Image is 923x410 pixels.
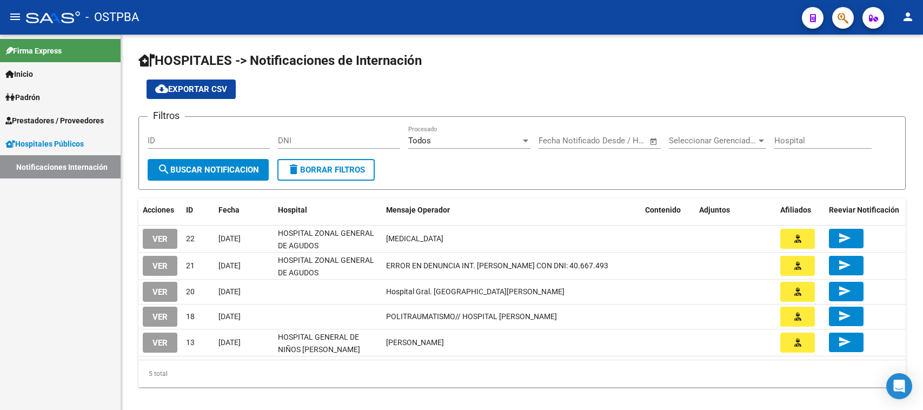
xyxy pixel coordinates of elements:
mat-icon: send [838,285,851,297]
datatable-header-cell: Reeviar Notificación [825,199,906,222]
span: POLITRAUMATISMO// HOSPITAL DR L MELENDEZ [386,312,557,321]
span: Todos [408,136,431,146]
span: ID [186,206,193,214]
span: Borrar Filtros [287,165,365,175]
span: Fecha [218,206,240,214]
span: Padrón [5,91,40,103]
span: Reeviar Notificación [829,206,899,214]
div: [DATE] [218,233,269,245]
button: Borrar Filtros [277,159,375,181]
h3: Filtros [148,108,185,123]
span: Contenido [645,206,681,214]
span: Firma Express [5,45,62,57]
div: [DATE] [218,336,269,349]
span: VER [152,234,168,244]
button: VER [143,282,177,302]
span: 13 [186,338,195,347]
mat-icon: delete [287,163,300,176]
button: VER [143,256,177,276]
span: 18 [186,312,195,321]
mat-icon: menu [9,10,22,23]
datatable-header-cell: Hospital [274,199,382,222]
span: HOSPITALES -> Notificaciones de Internación [138,53,422,68]
button: VER [143,307,177,327]
span: Mensaje Operador [386,206,450,214]
span: 20 [186,287,195,296]
div: [DATE] [218,310,269,323]
span: VER [152,287,168,297]
mat-icon: person [901,10,914,23]
div: 5 total [138,360,906,387]
datatable-header-cell: Acciones [138,199,182,222]
span: HOSPITAL ZONAL GENERAL DE AGUDOS [PERSON_NAME] [278,256,374,289]
input: Fecha fin [592,136,645,146]
span: Exportar CSV [155,84,227,94]
button: VER [143,333,177,353]
span: Buscar Notificacion [157,165,259,175]
datatable-header-cell: Adjuntos [695,199,776,222]
mat-icon: send [838,259,851,272]
span: Adjuntos [699,206,730,214]
datatable-header-cell: Fecha [214,199,274,222]
span: Inicio [5,68,33,80]
button: VER [143,229,177,249]
span: HOSPITAL GENERAL DE NIÑOS [PERSON_NAME] [278,333,360,354]
span: Acciones [143,206,174,214]
span: FERNANDO [386,338,444,347]
span: Afiliados [780,206,811,214]
button: Buscar Notificacion [148,159,269,181]
span: VER [152,312,168,322]
span: Hospital Gral. SAN MARTIN de La Plata [386,287,565,296]
span: Prestadores / Proveedores [5,115,104,127]
mat-icon: search [157,163,170,176]
datatable-header-cell: ID [182,199,214,222]
mat-icon: send [838,335,851,348]
datatable-header-cell: Contenido [641,199,695,222]
input: Fecha inicio [539,136,582,146]
span: HOSPITAL ZONAL GENERAL DE AGUDOS [PERSON_NAME] [278,229,374,262]
span: ERROR EN DENUNCIA INT. CASTRELLON AYELEN CON DNI: 40.667.493 [386,261,608,270]
span: Hospitales Públicos [5,138,84,150]
span: Seleccionar Gerenciador [669,136,756,146]
span: 22 [186,234,195,243]
div: Open Intercom Messenger [886,373,912,399]
mat-icon: send [838,232,851,244]
mat-icon: cloud_download [155,82,168,95]
div: [DATE] [218,260,269,272]
span: LITIASIS [386,234,443,243]
span: Hospital [278,206,307,214]
div: [DATE] [218,286,269,298]
span: - OSTPBA [85,5,139,29]
button: Open calendar [648,135,660,148]
mat-icon: send [838,309,851,322]
datatable-header-cell: Afiliados [776,199,825,222]
span: VER [152,338,168,348]
span: VER [152,261,168,271]
span: 21 [186,261,195,270]
button: Exportar CSV [147,80,236,99]
datatable-header-cell: Mensaje Operador [382,199,641,222]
